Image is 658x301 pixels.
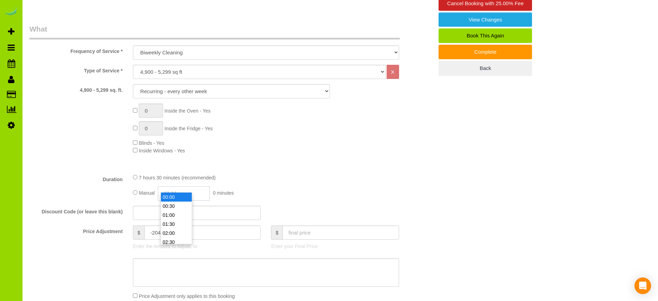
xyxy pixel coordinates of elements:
label: 4,900 - 5,299 sq. ft. [24,84,128,94]
span: Inside the Fridge - Yes [164,126,213,131]
span: 7 hours 30 minutes (recommended) [139,175,216,180]
a: View Changes [439,12,532,27]
label: Price Adjustment [24,225,128,235]
li: 00:00 [161,193,192,202]
li: 02:00 [161,229,192,238]
p: Enter your Final Price [271,243,399,250]
span: Price Adjustment only applies to this booking [139,293,235,299]
label: Type of Service * [24,65,128,74]
span: 0 minutes [213,190,234,196]
span: Blinds - Yes [139,140,164,146]
li: 01:00 [161,211,192,220]
li: 02:30 [161,238,192,247]
span: Inside Windows - Yes [139,148,185,153]
input: final price [282,225,399,240]
li: 01:30 [161,220,192,229]
span: Cancel Booking with 25.00% Fee [447,0,524,6]
label: Duration [24,174,128,183]
div: Open Intercom Messenger [634,277,651,294]
a: Back [439,61,532,76]
label: Frequency of Service * [24,45,128,55]
legend: What [29,24,400,39]
a: Book This Again [439,28,532,43]
span: Manual [139,190,155,196]
li: 00:30 [161,202,192,211]
a: Complete [439,45,532,59]
span: $ [133,225,144,240]
label: Discount Code (or leave this blank) [24,206,128,215]
span: Inside the Oven - Yes [164,108,210,114]
span: $ [271,225,282,240]
img: Automaid Logo [4,7,18,17]
p: Enter the Amount to Adjust, or [133,243,261,250]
